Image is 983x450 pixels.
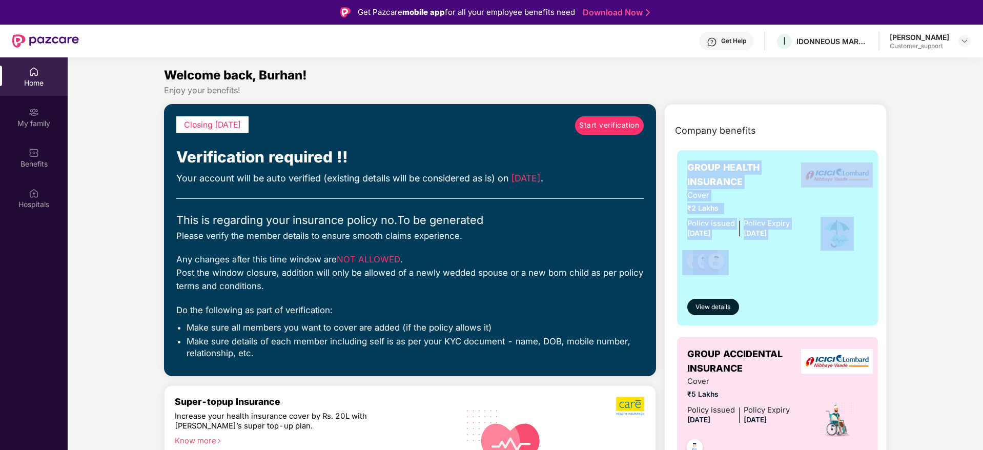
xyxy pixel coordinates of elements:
[687,160,807,190] span: GROUP HEALTH INSURANCE
[176,253,644,293] div: Any changes after this time window are . Post the window closure, addition will only be allowed o...
[744,218,790,230] div: Policy Expiry
[29,148,39,158] img: svg+xml;base64,PHN2ZyBpZD0iQmVuZWZpdHMiIHhtbG5zPSJodHRwOi8vd3d3LnczLm9yZy8yMDAwL3N2ZyIgd2lkdGg9Ij...
[687,190,790,201] span: Cover
[12,34,79,48] img: New Pazcare Logo
[216,438,222,444] span: right
[744,404,790,416] div: Policy Expiry
[783,35,786,47] span: I
[187,322,644,333] li: Make sure all members you want to cover are added (if the policy allows it)
[175,436,443,443] div: Know more
[176,229,644,242] div: Please verify the member details to ensure smooth claims experience.
[164,68,307,83] span: Welcome back, Burhan!
[687,389,790,400] span: ₹5 Lakhs
[801,349,873,374] img: insurerLogo
[693,250,718,275] img: svg+xml;base64,PHN2ZyB4bWxucz0iaHR0cDovL3d3dy53My5vcmcvMjAwMC9zdmciIHdpZHRoPSI0OC45MTUiIGhlaWdodD...
[695,302,730,312] span: View details
[176,171,644,186] div: Your account will be auto verified (existing details will be considered as is) on .
[511,173,541,183] span: [DATE]
[687,347,807,376] span: GROUP ACCIDENTAL INSURANCE
[687,229,710,237] span: [DATE]
[583,7,647,18] a: Download Now
[646,7,650,18] img: Stroke
[687,376,790,387] span: Cover
[579,120,639,131] span: Start verification
[340,7,351,17] img: Logo
[176,145,644,169] div: Verification required !!
[707,37,717,47] img: svg+xml;base64,PHN2ZyBpZD0iSGVscC0zMngzMiIgeG1sbnM9Imh0dHA6Ly93d3cudzMub3JnLzIwMDAvc3ZnIiB3aWR0aD...
[744,416,767,424] span: [DATE]
[402,7,445,17] strong: mobile app
[575,116,644,135] a: Start verification
[29,188,39,198] img: svg+xml;base64,PHN2ZyBpZD0iSG9zcGl0YWxzIiB4bWxucz0iaHR0cDovL3d3dy53My5vcmcvMjAwMC9zdmciIHdpZHRoPS...
[176,211,644,229] div: This is regarding your insurance policy no. To be generated
[616,396,645,416] img: b5dec4f62d2307b9de63beb79f102df3.png
[184,120,241,130] span: Closing [DATE]
[687,416,710,424] span: [DATE]
[687,404,735,416] div: Policy issued
[821,217,854,251] img: icon
[744,229,767,237] span: [DATE]
[337,254,400,264] span: NOT ALLOWED
[687,299,739,315] button: View details
[675,124,756,138] span: Company benefits
[890,42,949,50] div: Customer_support
[721,37,746,45] div: Get Help
[796,36,868,46] div: IDONNEOUS MARKETING SERVICES PRIVATE LIMITED ( [GEOGRAPHIC_DATA])
[820,402,855,438] img: icon
[176,303,644,317] div: Do the following as part of verification:
[704,250,729,275] img: svg+xml;base64,PHN2ZyB4bWxucz0iaHR0cDovL3d3dy53My5vcmcvMjAwMC9zdmciIHdpZHRoPSI0OC45NDMiIGhlaWdodD...
[801,162,873,188] img: insurerLogo
[682,250,707,275] img: svg+xml;base64,PHN2ZyB4bWxucz0iaHR0cDovL3d3dy53My5vcmcvMjAwMC9zdmciIHdpZHRoPSI0OC45NDMiIGhlaWdodD...
[358,6,575,18] div: Get Pazcare for all your employee benefits need
[175,412,405,432] div: Increase your health insurance cover by Rs. 20L with [PERSON_NAME]’s super top-up plan.
[187,336,644,359] li: Make sure details of each member including self is as per your KYC document - name, DOB, mobile n...
[29,107,39,117] img: svg+xml;base64,PHN2ZyB3aWR0aD0iMjAiIGhlaWdodD0iMjAiIHZpZXdCb3g9IjAgMCAyMCAyMCIgZmlsbD0ibm9uZSIgeG...
[29,67,39,77] img: svg+xml;base64,PHN2ZyBpZD0iSG9tZSIgeG1sbnM9Imh0dHA6Ly93d3cudzMub3JnLzIwMDAvc3ZnIiB3aWR0aD0iMjAiIG...
[687,218,735,230] div: Policy issued
[687,203,790,214] span: ₹2 Lakhs
[164,85,887,96] div: Enjoy your benefits!
[175,396,449,407] div: Super-topup Insurance
[960,37,969,45] img: svg+xml;base64,PHN2ZyBpZD0iRHJvcGRvd24tMzJ4MzIiIHhtbG5zPSJodHRwOi8vd3d3LnczLm9yZy8yMDAwL3N2ZyIgd2...
[890,32,949,42] div: [PERSON_NAME]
